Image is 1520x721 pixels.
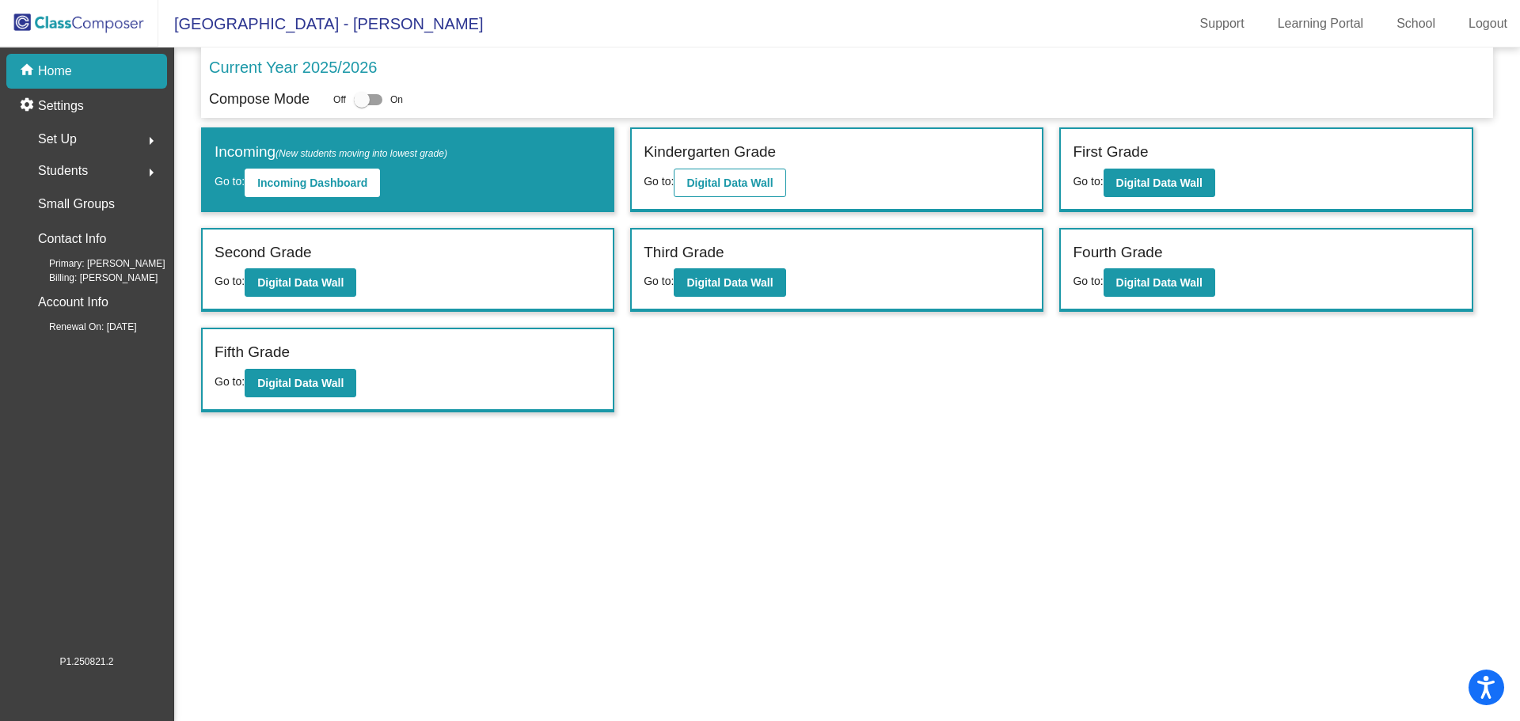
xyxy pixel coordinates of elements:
[245,268,356,297] button: Digital Data Wall
[38,128,77,150] span: Set Up
[209,55,377,79] p: Current Year 2025/2026
[257,276,344,289] b: Digital Data Wall
[158,11,483,36] span: [GEOGRAPHIC_DATA] - [PERSON_NAME]
[24,271,158,285] span: Billing: [PERSON_NAME]
[1104,268,1215,297] button: Digital Data Wall
[1456,11,1520,36] a: Logout
[215,341,290,364] label: Fifth Grade
[142,131,161,150] mat-icon: arrow_right
[215,375,245,388] span: Go to:
[1116,276,1203,289] b: Digital Data Wall
[1265,11,1377,36] a: Learning Portal
[24,320,136,334] span: Renewal On: [DATE]
[674,268,785,297] button: Digital Data Wall
[674,169,785,197] button: Digital Data Wall
[390,93,403,107] span: On
[245,369,356,397] button: Digital Data Wall
[215,241,312,264] label: Second Grade
[257,377,344,389] b: Digital Data Wall
[38,160,88,182] span: Students
[38,97,84,116] p: Settings
[1116,176,1203,189] b: Digital Data Wall
[686,276,773,289] b: Digital Data Wall
[257,176,367,189] b: Incoming Dashboard
[38,291,108,313] p: Account Info
[215,275,245,287] span: Go to:
[1073,275,1103,287] span: Go to:
[1384,11,1448,36] a: School
[333,93,346,107] span: Off
[38,228,106,250] p: Contact Info
[1187,11,1257,36] a: Support
[1073,175,1103,188] span: Go to:
[38,193,115,215] p: Small Groups
[686,176,773,189] b: Digital Data Wall
[245,169,380,197] button: Incoming Dashboard
[1073,141,1148,164] label: First Grade
[1104,169,1215,197] button: Digital Data Wall
[209,89,310,110] p: Compose Mode
[215,141,447,164] label: Incoming
[644,175,674,188] span: Go to:
[275,148,447,159] span: (New students moving into lowest grade)
[1073,241,1162,264] label: Fourth Grade
[644,241,724,264] label: Third Grade
[24,256,165,271] span: Primary: [PERSON_NAME]
[38,62,72,81] p: Home
[142,163,161,182] mat-icon: arrow_right
[19,97,38,116] mat-icon: settings
[215,175,245,188] span: Go to:
[19,62,38,81] mat-icon: home
[644,275,674,287] span: Go to:
[644,141,776,164] label: Kindergarten Grade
